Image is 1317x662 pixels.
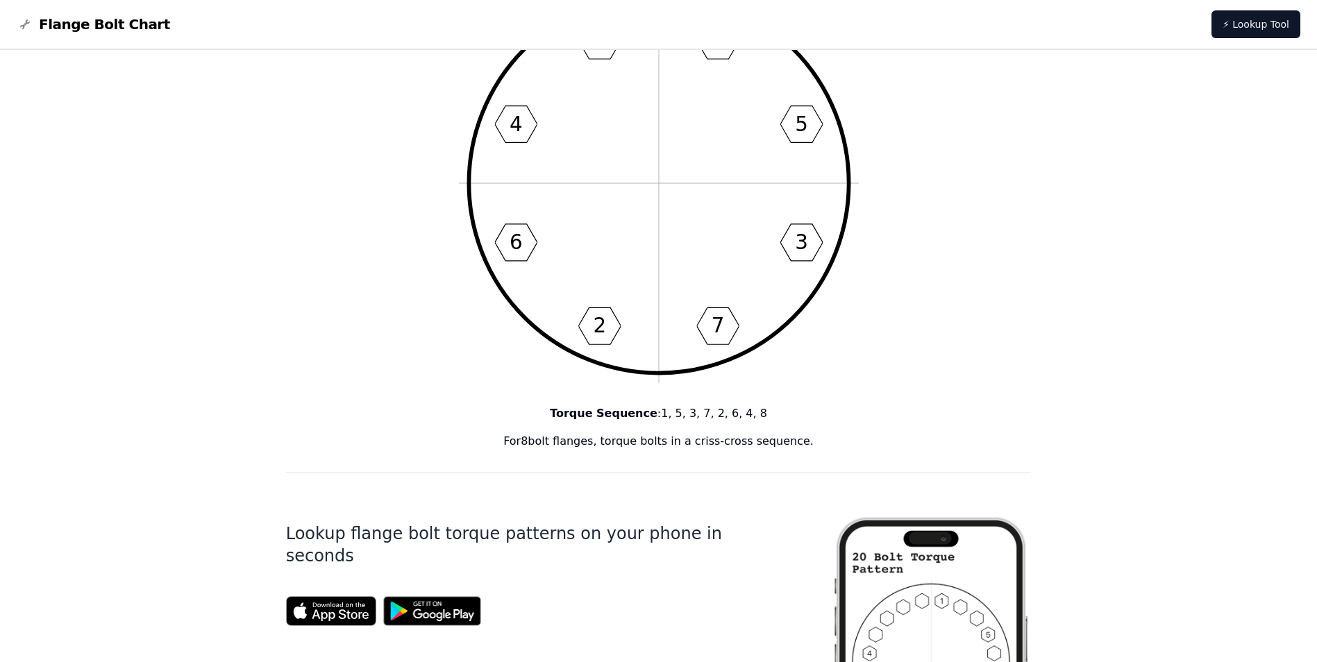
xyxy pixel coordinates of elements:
text: 2 [593,314,606,337]
text: 8 [593,28,606,52]
p: For 8 bolt flanges, torque bolts in a criss-cross sequence. [286,433,1032,450]
h1: Lookup flange bolt torque patterns on your phone in seconds [286,523,787,567]
a: ⚡ Lookup Tool [1211,10,1300,38]
text: 1 [711,28,724,52]
img: App Store badge for the Flange Bolt Chart app [286,596,376,626]
p: : 1, 5, 3, 7, 2, 6, 4, 8 [286,405,1032,422]
text: 6 [510,230,523,254]
b: Torque Sequence [550,407,657,420]
img: Flange Bolt Chart Logo [17,16,33,33]
text: 3 [795,230,808,254]
span: Flange Bolt Chart [39,15,170,34]
a: Flange Bolt Chart LogoFlange Bolt Chart [17,15,170,34]
text: 7 [711,314,724,337]
text: 5 [795,112,808,136]
text: 4 [510,112,523,136]
img: Get it on Google Play [376,589,489,633]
